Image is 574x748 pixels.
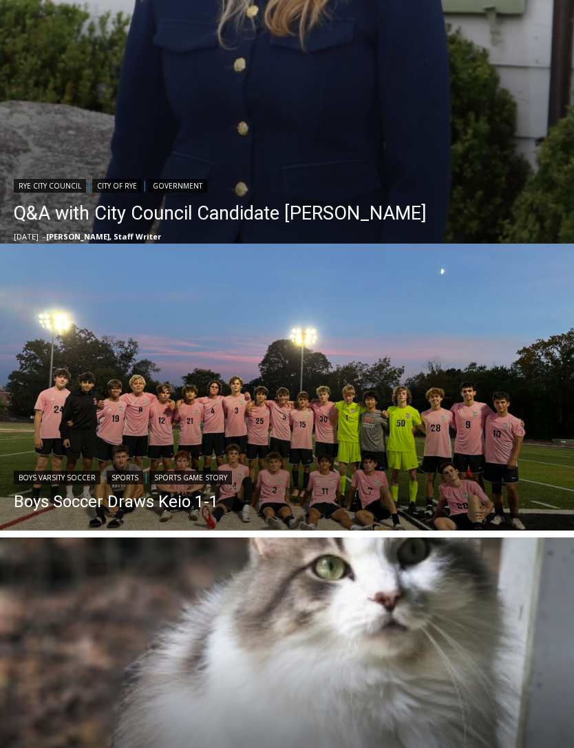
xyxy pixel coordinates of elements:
a: Sports Game Story [149,471,232,484]
h4: [PERSON_NAME] Read Sanctuary Fall Fest: [DATE] [11,138,183,170]
span: – [42,231,46,242]
a: [PERSON_NAME] Read Sanctuary Fall Fest: [DATE] [1,137,206,171]
a: City of Rye [92,179,142,193]
a: Government [148,179,207,193]
div: / [154,116,158,130]
a: Boys Soccer Draws Keio 1-1 [14,491,232,512]
div: 6 [161,116,167,130]
div: Face Painting [145,41,196,113]
div: | | [14,468,232,484]
div: | | [14,176,426,193]
a: Boys Varsity Soccer [14,471,100,484]
time: [DATE] [14,231,39,242]
a: [PERSON_NAME], Staff Writer [46,231,161,242]
a: Rye City Council [14,179,86,193]
a: Sports [107,471,143,484]
a: Q&A with City Council Candidate [PERSON_NAME] [14,200,426,227]
div: 3 [145,116,151,130]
